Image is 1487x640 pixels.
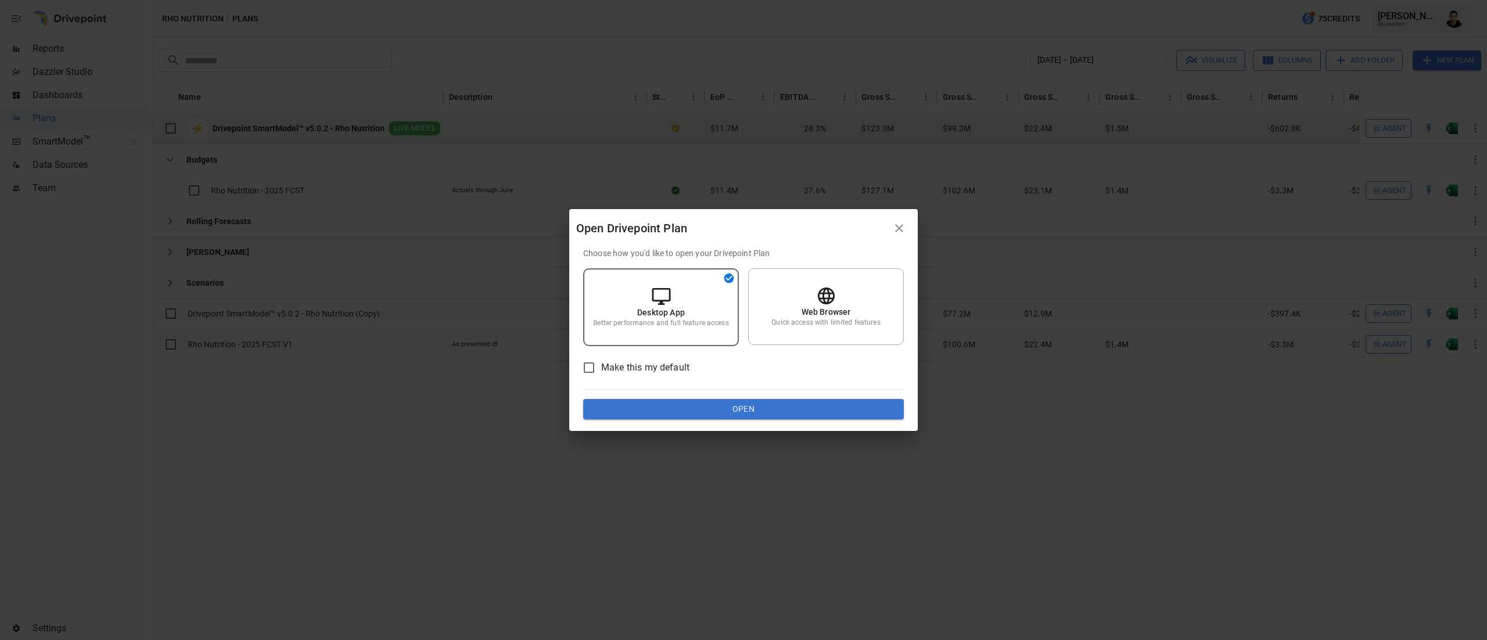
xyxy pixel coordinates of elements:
p: Quick access with limited features [771,318,880,328]
p: Better performance and full feature access [593,318,728,328]
p: Choose how you'd like to open your Drivepoint Plan [583,247,904,259]
p: Web Browser [802,306,851,318]
p: Desktop App [637,307,685,318]
button: Open [583,399,904,420]
div: Open Drivepoint Plan [576,219,888,238]
span: Make this my default [601,361,689,375]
